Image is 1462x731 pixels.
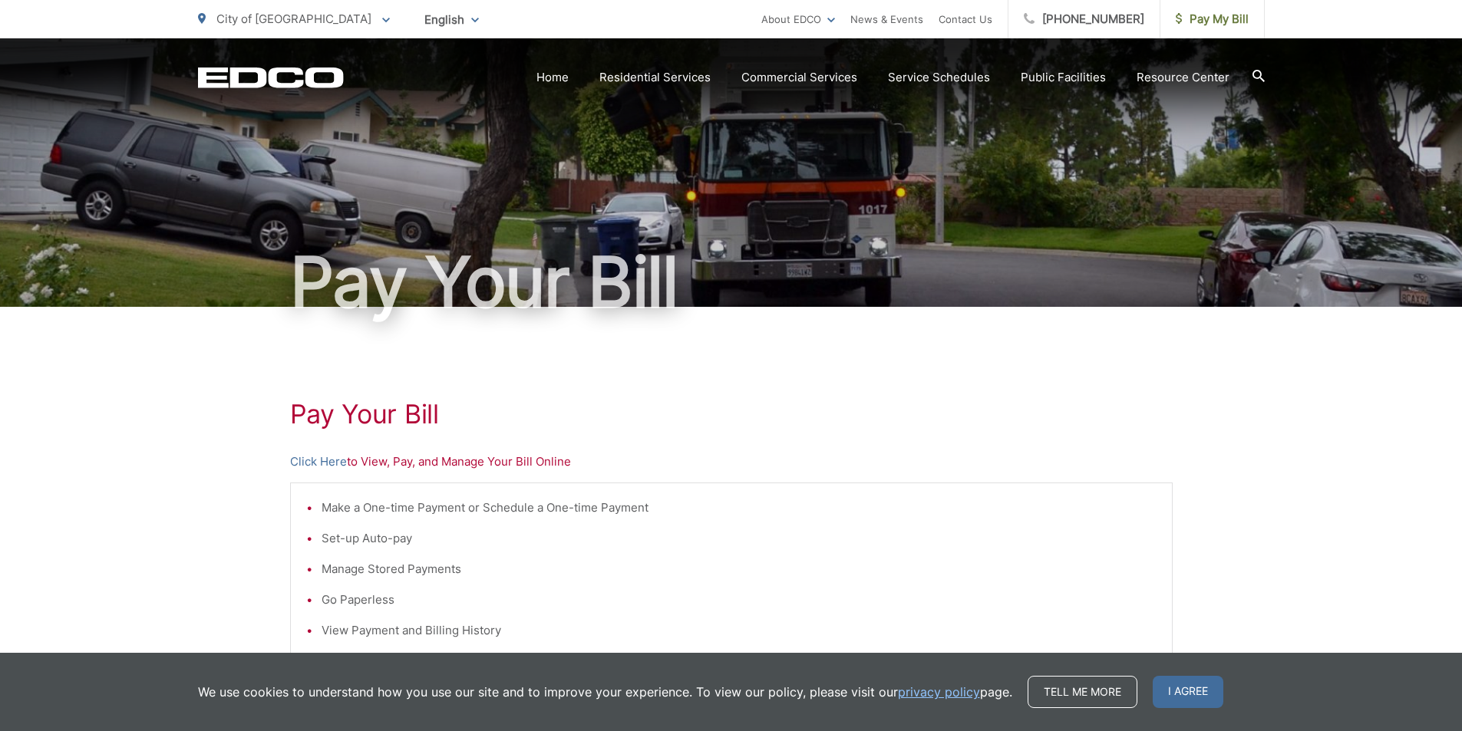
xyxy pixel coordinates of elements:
[413,6,490,33] span: English
[322,621,1157,640] li: View Payment and Billing History
[198,683,1012,701] p: We use cookies to understand how you use our site and to improve your experience. To view our pol...
[290,453,347,471] a: Click Here
[1021,68,1106,87] a: Public Facilities
[216,12,371,26] span: City of [GEOGRAPHIC_DATA]
[322,560,1157,578] li: Manage Stored Payments
[1137,68,1229,87] a: Resource Center
[850,10,923,28] a: News & Events
[898,683,980,701] a: privacy policy
[1153,676,1223,708] span: I agree
[198,244,1265,321] h1: Pay Your Bill
[322,499,1157,517] li: Make a One-time Payment or Schedule a One-time Payment
[198,67,344,88] a: EDCD logo. Return to the homepage.
[290,399,1173,430] h1: Pay Your Bill
[322,591,1157,609] li: Go Paperless
[290,453,1173,471] p: to View, Pay, and Manage Your Bill Online
[599,68,711,87] a: Residential Services
[761,10,835,28] a: About EDCO
[536,68,569,87] a: Home
[1176,10,1249,28] span: Pay My Bill
[1028,676,1137,708] a: Tell me more
[322,529,1157,548] li: Set-up Auto-pay
[741,68,857,87] a: Commercial Services
[939,10,992,28] a: Contact Us
[888,68,990,87] a: Service Schedules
